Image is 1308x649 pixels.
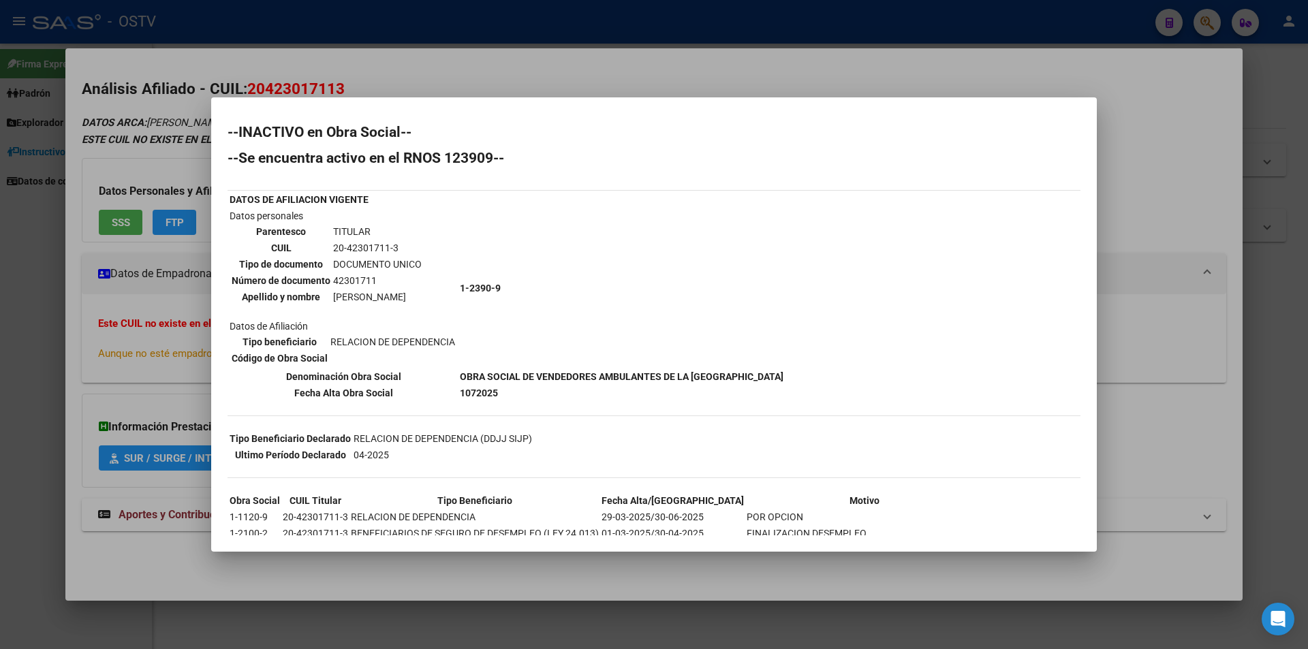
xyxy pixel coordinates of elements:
th: Denominación Obra Social [229,369,458,384]
td: 04-2025 [353,447,533,462]
td: RELACION DE DEPENDENCIA [350,509,599,524]
td: 1-2100-2 [229,526,281,541]
td: DOCUMENTO UNICO [332,257,422,272]
th: Código de Obra Social [231,351,328,366]
th: Parentesco [231,224,331,239]
th: Tipo de documento [231,257,331,272]
b: 1072025 [460,387,498,398]
th: CUIL [231,240,331,255]
td: FINALIZACION DESEMPLEO [746,526,982,541]
b: DATOS DE AFILIACION VIGENTE [230,194,369,205]
td: [PERSON_NAME] [332,289,422,304]
th: Apellido y nombre [231,289,331,304]
b: 1-2390-9 [460,283,501,294]
b: OBRA SOCIAL DE VENDEDORES AMBULANTES DE LA [GEOGRAPHIC_DATA] [460,371,783,382]
th: Fecha Alta Obra Social [229,385,458,400]
th: Motivo [746,493,982,508]
td: 42301711 [332,273,422,288]
th: CUIL Titular [282,493,349,508]
td: 01-03-2025/30-04-2025 [601,526,745,541]
td: Datos personales Datos de Afiliación [229,208,458,368]
th: Fecha Alta/[GEOGRAPHIC_DATA] [601,493,745,508]
td: BENEFICIARIOS DE SEGURO DE DESEMPLEO (LEY 24.013) [350,526,599,541]
th: Número de documento [231,273,331,288]
div: Open Intercom Messenger [1262,603,1294,635]
th: Obra Social [229,493,281,508]
td: 20-42301711-3 [282,509,349,524]
th: Tipo beneficiario [231,334,328,349]
td: 29-03-2025/30-06-2025 [601,509,745,524]
td: POR OPCION [746,509,982,524]
td: 20-42301711-3 [332,240,422,255]
td: RELACION DE DEPENDENCIA [330,334,456,349]
th: Tipo Beneficiario Declarado [229,431,352,446]
td: RELACION DE DEPENDENCIA (DDJJ SIJP) [353,431,533,446]
h2: --Se encuentra activo en el RNOS 123909-- [228,151,1080,165]
td: TITULAR [332,224,422,239]
td: 1-1120-9 [229,509,281,524]
h2: --INACTIVO en Obra Social-- [228,125,1080,139]
td: 20-42301711-3 [282,526,349,541]
th: Tipo Beneficiario [350,493,599,508]
th: Ultimo Período Declarado [229,447,352,462]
